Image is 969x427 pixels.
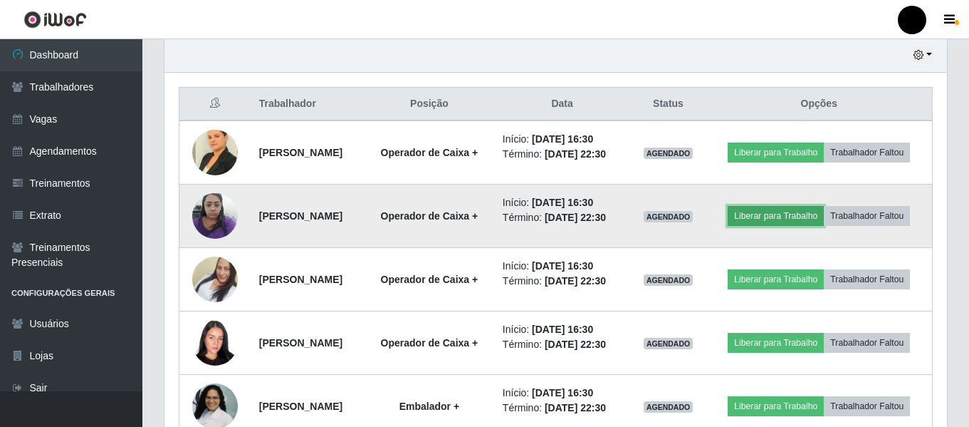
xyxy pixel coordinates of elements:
[192,122,238,182] img: 1730387044768.jpeg
[192,312,238,373] img: 1742821010159.jpeg
[503,132,622,147] li: Início:
[728,143,824,163] button: Liberar para Trabalho
[365,88,494,121] th: Posição
[728,396,824,416] button: Liberar para Trabalho
[381,274,478,285] strong: Operador de Caixa +
[532,133,593,145] time: [DATE] 16:30
[503,322,622,337] li: Início:
[824,269,910,289] button: Trabalhador Faltou
[545,402,606,413] time: [DATE] 22:30
[503,147,622,162] li: Término:
[824,333,910,353] button: Trabalhador Faltou
[706,88,933,121] th: Opções
[494,88,631,121] th: Data
[644,274,693,286] span: AGENDADO
[644,338,693,349] span: AGENDADO
[259,210,342,222] strong: [PERSON_NAME]
[824,206,910,226] button: Trabalhador Faltou
[630,88,706,121] th: Status
[532,197,593,208] time: [DATE] 16:30
[381,210,478,222] strong: Operador de Caixa +
[644,148,693,159] span: AGENDADO
[532,324,593,335] time: [DATE] 16:30
[503,337,622,352] li: Término:
[503,259,622,274] li: Início:
[503,401,622,416] li: Término:
[545,275,606,287] time: [DATE] 22:30
[259,401,342,412] strong: [PERSON_NAME]
[545,148,606,160] time: [DATE] 22:30
[503,386,622,401] li: Início:
[728,333,824,353] button: Liberar para Trabalho
[503,210,622,225] li: Término:
[259,337,342,349] strong: [PERSON_NAME]
[399,401,459,412] strong: Embalador +
[644,401,693,413] span: AGENDADO
[381,147,478,158] strong: Operador de Caixa +
[251,88,365,121] th: Trabalhador
[532,387,593,398] time: [DATE] 16:30
[259,147,342,158] strong: [PERSON_NAME]
[824,396,910,416] button: Trabalhador Faltou
[728,206,824,226] button: Liberar para Trabalho
[545,339,606,350] time: [DATE] 22:30
[532,260,593,272] time: [DATE] 16:30
[192,185,238,246] img: 1735958681545.jpeg
[644,211,693,222] span: AGENDADO
[545,212,606,223] time: [DATE] 22:30
[259,274,342,285] strong: [PERSON_NAME]
[503,195,622,210] li: Início:
[192,239,238,320] img: 1742563763298.jpeg
[381,337,478,349] strong: Operador de Caixa +
[824,143,910,163] button: Trabalhador Faltou
[728,269,824,289] button: Liberar para Trabalho
[503,274,622,289] li: Término:
[23,11,87,29] img: CoreUI Logo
